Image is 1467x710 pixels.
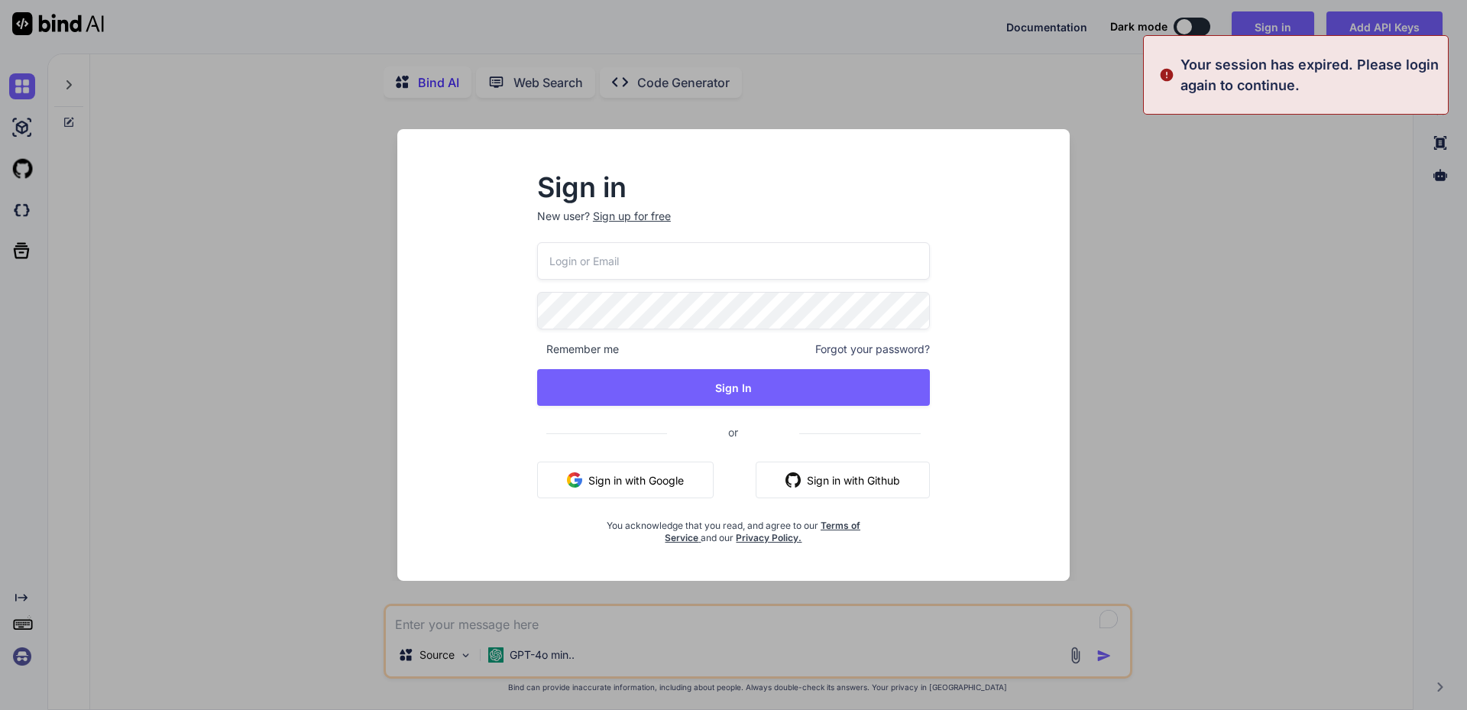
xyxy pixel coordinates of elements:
p: Your session has expired. Please login again to continue. [1180,54,1439,96]
div: Sign up for free [593,209,671,224]
span: Forgot your password? [815,342,930,357]
a: Terms of Service [665,520,860,543]
div: You acknowledge that you read, and agree to our and our [603,511,865,544]
button: Sign in with Google [537,462,714,498]
input: Login or Email [537,242,930,280]
img: github [785,472,801,488]
img: alert [1159,54,1174,96]
p: New user? [537,209,930,242]
h2: Sign in [537,175,930,199]
span: Remember me [537,342,619,357]
span: or [667,413,799,451]
button: Sign In [537,369,930,406]
img: google [567,472,582,488]
a: Privacy Policy. [736,532,802,543]
button: Sign in with Github [756,462,930,498]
